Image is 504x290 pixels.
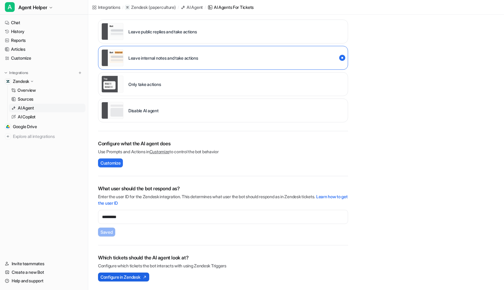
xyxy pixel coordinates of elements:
a: Chat [2,18,85,27]
h2: What user should the bot respond as? [98,185,348,192]
p: Leave internal notes and take actions [128,55,198,61]
a: Google DriveGoogle Drive [2,122,85,131]
span: / [178,5,179,10]
span: / [205,5,206,10]
img: Leave public replies and take actions [101,23,123,40]
a: Explore all integrations [2,132,85,141]
p: Leave public replies and take actions [128,28,197,35]
span: Google Drive [13,124,37,130]
div: live::disabled [98,72,348,96]
span: A [5,2,15,12]
img: expand menu [4,71,8,75]
p: AI Copilot [18,114,36,120]
a: Zendesk(paperculture) [125,4,176,10]
p: Only take actions [128,81,161,87]
p: Overview [17,87,36,93]
button: Integrations [2,70,30,76]
img: Leave internal notes and take actions [101,49,123,66]
div: paused::disabled [98,99,348,122]
a: AI Agents for tickets [208,4,254,10]
a: Customize [2,54,85,62]
p: Configure which tickets the bot interacts with using Zendesk Triggers [98,262,348,269]
span: Agent Helper [18,3,47,12]
a: Articles [2,45,85,54]
p: Integrations [9,70,28,75]
button: Customize [98,158,123,167]
p: Zendesk [13,78,29,84]
img: explore all integrations [5,133,11,139]
div: live::internal_reply [98,46,348,70]
p: Sources [18,96,33,102]
a: Sources [9,95,85,103]
span: Configure in Zendesk [100,274,140,280]
a: Learn how to get the user ID [98,194,348,206]
button: Saved [98,228,115,236]
h2: Configure what the AI agent does [98,140,348,147]
img: Only take actions [101,76,123,93]
img: menu_add.svg [78,71,82,75]
div: Integrations [98,4,120,10]
p: Enter the user ID for the Zendesk integration. This determines what user the bot should respond a... [98,193,348,206]
p: Zendesk [131,4,147,10]
a: Reports [2,36,85,45]
a: AI Copilot [9,113,85,121]
span: Saved [100,229,113,235]
p: AI Agent [18,105,34,111]
p: ( paperculture ) [149,4,176,10]
span: Explore all integrations [13,132,83,141]
a: Overview [9,86,85,95]
span: / [122,5,123,10]
img: Disable AI agent [101,102,123,119]
div: AI Agent [187,4,203,10]
a: Integrations [92,4,120,10]
img: Zendesk [6,80,10,83]
a: AI Agent [9,104,85,112]
a: Create a new Bot [2,268,85,277]
a: Customize [150,149,169,154]
a: AI Agent [180,4,203,10]
p: Disable AI agent [128,107,159,114]
a: History [2,27,85,36]
h2: Which tickets should the AI agent look at? [98,254,348,261]
div: AI Agents for tickets [214,4,254,10]
p: Use Prompts and Actions in to control the bot behavior [98,148,348,155]
a: Help and support [2,277,85,285]
img: Google Drive [6,125,10,128]
a: Invite teammates [2,259,85,268]
span: Customize [100,160,120,166]
div: live::external_reply [98,20,348,43]
button: Configure in Zendesk [98,273,149,281]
